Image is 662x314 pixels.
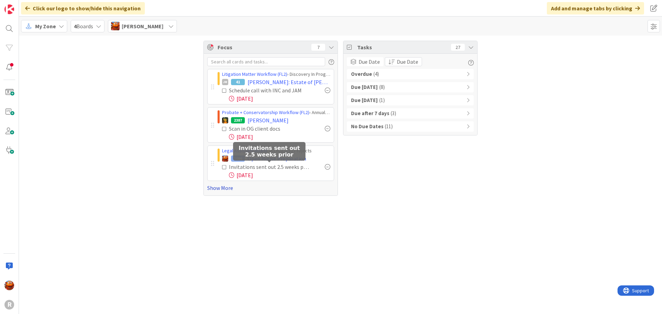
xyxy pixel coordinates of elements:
span: Support [14,1,31,9]
span: ( 11 ) [385,123,393,131]
div: R [4,300,14,310]
a: Probate + Conservatorship Workflow (FL2) [222,109,309,115]
div: [DATE] [229,171,330,179]
div: Scan in OG client docs [229,124,301,133]
div: Schedule call with INC and JAM [229,86,310,94]
div: 41 [231,79,245,85]
span: Due Date [359,58,380,66]
b: 4 [74,23,77,30]
div: 27 [451,44,465,51]
b: Due after 7 days [351,110,389,118]
b: Overdue [351,70,372,78]
span: ( 4 ) [373,70,379,78]
span: My Zone [35,22,56,30]
div: › Discovery In Progress [222,71,330,78]
div: › Annual Accounting Queue [222,109,330,116]
span: Focus [218,43,306,51]
span: [PERSON_NAME] [248,116,289,124]
div: 1086 [231,155,245,162]
div: Add and manage tabs by clicking [547,2,644,14]
span: Boards [74,22,93,30]
b: Due [DATE] [351,97,378,104]
img: MR [222,117,228,123]
span: ( 8 ) [379,83,385,91]
span: Tasks [357,43,448,51]
b: Due [DATE] [351,83,378,91]
a: Legal Assistant Board [222,148,267,154]
img: KA [222,155,228,162]
img: KA [111,22,120,30]
span: [PERSON_NAME]: Estate of [PERSON_NAME] [248,78,330,86]
span: Due Date [397,58,418,66]
a: Show More [207,184,334,192]
div: [DATE] [229,94,330,103]
div: › In Progress Projects [222,147,330,154]
input: Search all cards and tasks... [207,57,325,66]
div: Click our logo to show/hide this navigation [21,2,145,14]
img: KA [4,281,14,290]
h5: Invitations sent out 2.5 weeks prior [236,145,303,158]
span: ( 3 ) [391,110,396,118]
div: 2387 [231,117,245,123]
div: 7 [311,44,325,51]
span: ( 1 ) [379,97,385,104]
div: [DATE] [229,133,330,141]
div: JM [222,79,228,85]
div: Invitations sent out 2.5 weeks prior [229,163,310,171]
button: Due Date [385,57,422,66]
span: [PERSON_NAME] [122,22,163,30]
b: No Due Dates [351,123,383,131]
a: Litigation Matter Workflow (FL2) [222,71,287,77]
img: Visit kanbanzone.com [4,4,14,14]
